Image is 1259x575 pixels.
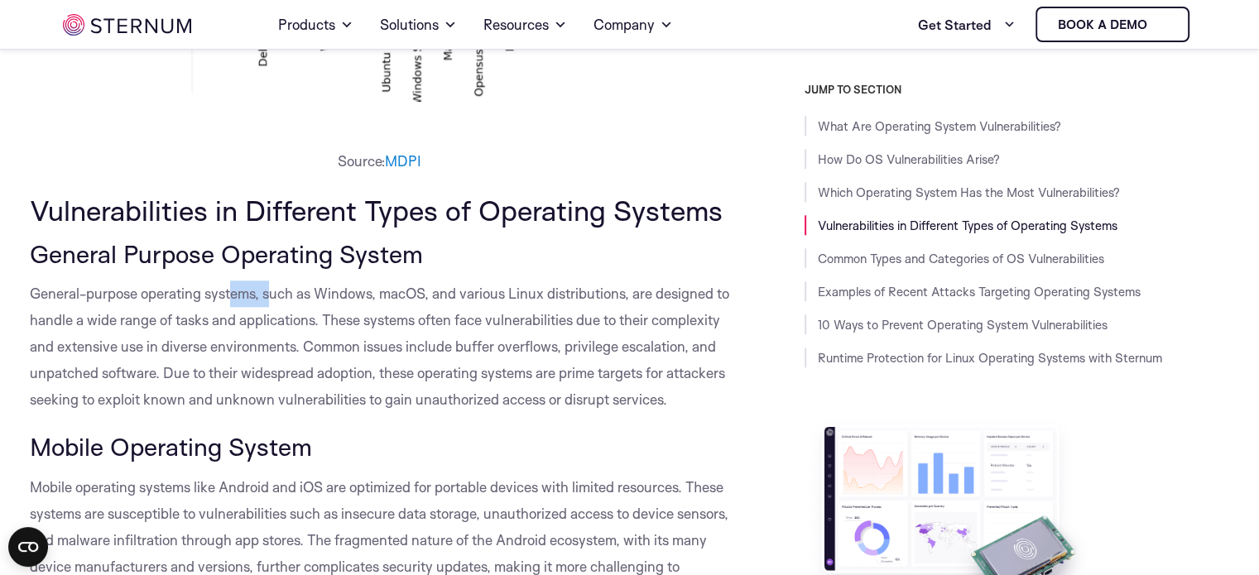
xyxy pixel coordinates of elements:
[818,218,1117,233] a: Vulnerabilities in Different Types of Operating Systems
[278,2,353,48] a: Products
[380,2,457,48] a: Solutions
[805,83,1230,96] h3: JUMP TO SECTION
[338,152,385,170] span: Source:
[818,118,1061,134] a: What Are Operating System Vulnerabilities?
[1154,18,1167,31] img: sternum iot
[385,152,421,170] a: MDPI
[63,14,191,36] img: sternum iot
[818,184,1120,200] a: Which Operating System Has the Most Vulnerabilities?
[30,193,723,228] span: Vulnerabilities in Different Types of Operating Systems
[818,350,1162,366] a: Runtime Protection for Linux Operating Systems with Sternum
[818,284,1141,299] a: Examples of Recent Attacks Targeting Operating Systems
[1036,7,1189,42] a: Book a demo
[8,527,48,567] button: Open CMP widget
[30,431,312,462] span: Mobile Operating System
[818,251,1104,266] a: Common Types and Categories of OS Vulnerabilities
[818,317,1108,333] a: 10 Ways to Prevent Operating System Vulnerabilities
[918,8,1016,41] a: Get Started
[818,151,1000,167] a: How Do OS Vulnerabilities Arise?
[593,2,673,48] a: Company
[483,2,567,48] a: Resources
[30,238,423,269] span: General Purpose Operating System
[30,285,729,408] span: General-purpose operating systems, such as Windows, macOS, and various Linux distributions, are d...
